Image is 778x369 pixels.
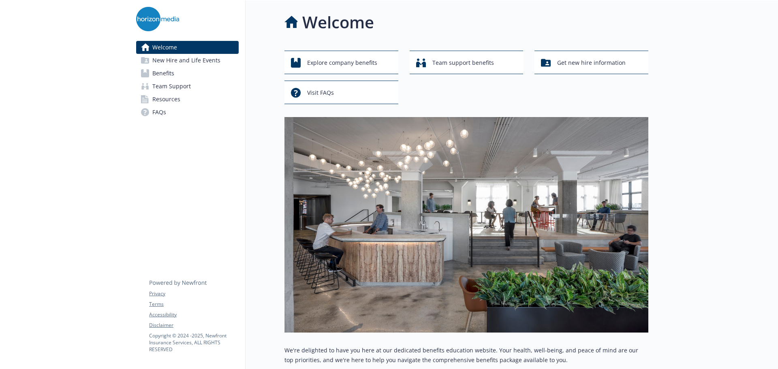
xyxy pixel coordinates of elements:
[149,322,238,329] a: Disclaimer
[149,290,238,297] a: Privacy
[557,55,626,70] span: Get new hire information
[149,301,238,308] a: Terms
[149,332,238,353] p: Copyright © 2024 - 2025 , Newfront Insurance Services, ALL RIGHTS RESERVED
[432,55,494,70] span: Team support benefits
[136,41,239,54] a: Welcome
[149,311,238,318] a: Accessibility
[136,67,239,80] a: Benefits
[152,67,174,80] span: Benefits
[284,81,398,104] button: Visit FAQs
[136,93,239,106] a: Resources
[152,80,191,93] span: Team Support
[152,106,166,119] span: FAQs
[136,54,239,67] a: New Hire and Life Events
[307,55,377,70] span: Explore company benefits
[534,51,648,74] button: Get new hire information
[136,106,239,119] a: FAQs
[136,80,239,93] a: Team Support
[284,117,648,333] img: overview page banner
[152,54,220,67] span: New Hire and Life Events
[152,41,177,54] span: Welcome
[284,346,648,365] p: We're delighted to have you here at our dedicated benefits education website. Your health, well-b...
[410,51,524,74] button: Team support benefits
[302,10,374,34] h1: Welcome
[307,85,334,100] span: Visit FAQs
[152,93,180,106] span: Resources
[284,51,398,74] button: Explore company benefits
